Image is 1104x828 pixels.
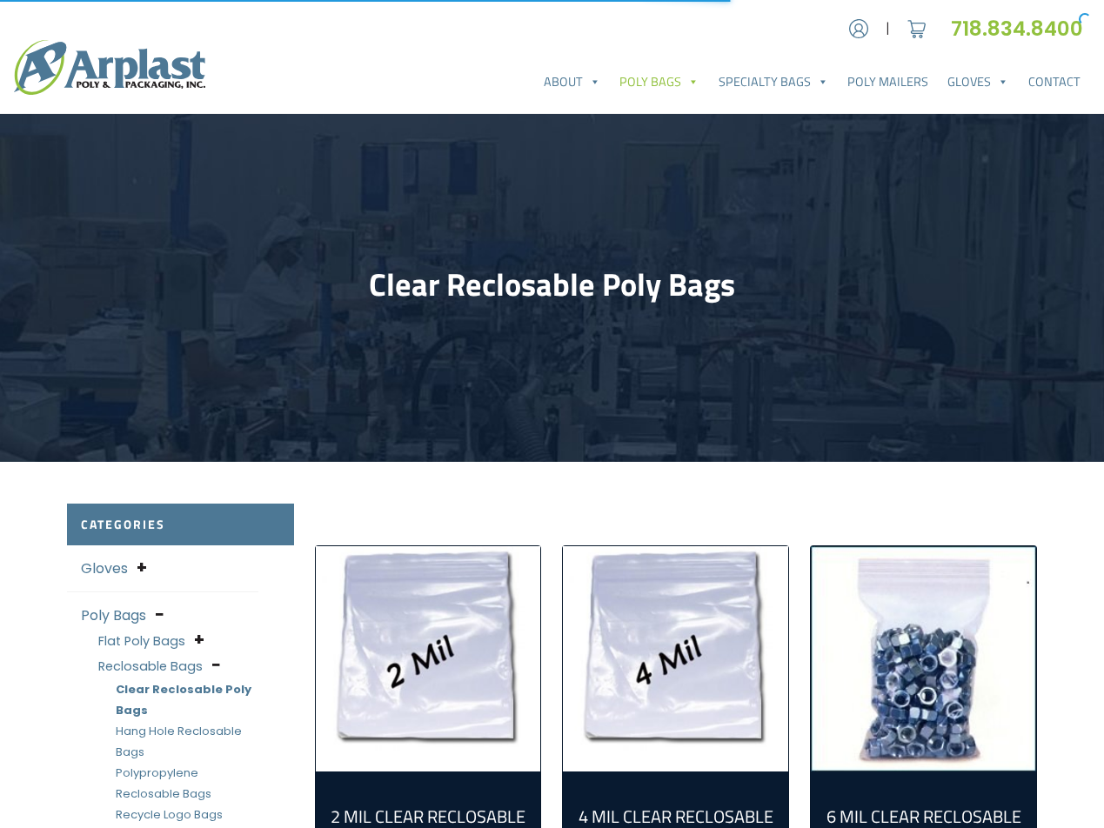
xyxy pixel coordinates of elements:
a: Gloves [81,558,128,578]
a: Specialty Bags [709,64,838,99]
span: | [886,18,890,39]
a: Visit product category 4 Mil Clear Reclosable Bags [563,546,788,771]
a: Gloves [938,64,1018,99]
a: Visit product category 2 Mil Clear Reclosable Bags [316,546,541,771]
a: Recycle Logo Bags [116,806,223,823]
a: Poly Bags [81,605,146,625]
img: 4 Mil Clear Reclosable Bags [563,546,788,771]
a: 718.834.8400 [951,15,1090,43]
a: Reclosable Bags [98,658,203,675]
h1: Clear Reclosable Poly Bags [67,265,1038,304]
a: About [534,64,610,99]
img: logo [14,40,205,95]
a: Visit product category 6 Mil Clear Reclosable Bags [811,546,1036,771]
img: 6 Mil Clear Reclosable Bags [811,546,1036,771]
h2: Categories [67,504,294,546]
a: Flat Poly Bags [98,632,185,650]
a: Clear Reclosable Poly Bags [116,681,251,718]
a: Contact [1019,64,1090,99]
a: Hang Hole Reclosable Bags [116,723,242,760]
a: Poly Bags [610,64,708,99]
a: Polypropylene Reclosable Bags [116,765,211,802]
img: 2 Mil Clear Reclosable Bags [316,546,541,771]
a: Poly Mailers [838,64,938,99]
